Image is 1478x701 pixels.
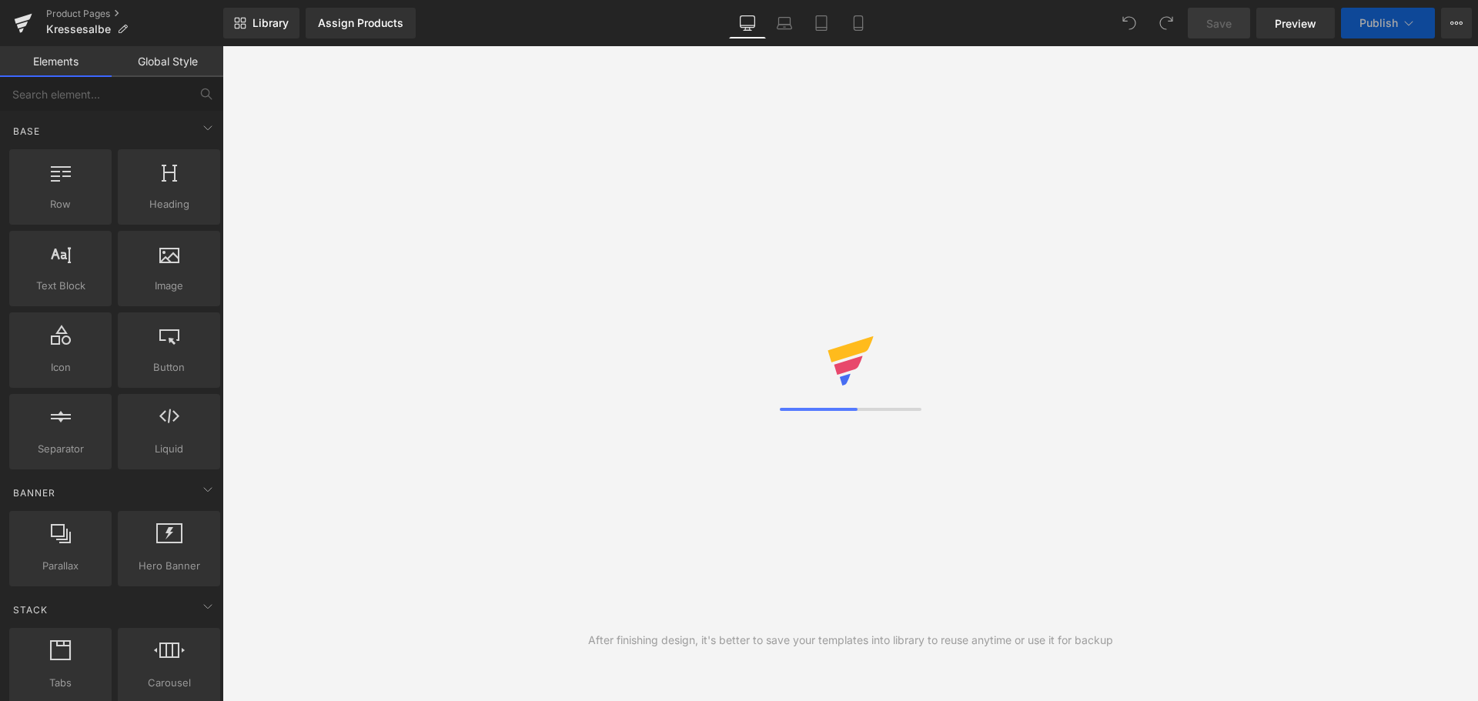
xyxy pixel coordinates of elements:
span: Publish [1359,17,1398,29]
span: Heading [122,196,216,212]
span: Button [122,359,216,376]
span: Tabs [14,675,107,691]
span: Image [122,278,216,294]
span: Icon [14,359,107,376]
span: Base [12,124,42,139]
span: Carousel [122,675,216,691]
a: Desktop [729,8,766,38]
button: Undo [1114,8,1145,38]
div: After finishing design, it's better to save your templates into library to reuse anytime or use i... [588,632,1113,649]
span: Separator [14,441,107,457]
button: More [1441,8,1472,38]
a: New Library [223,8,299,38]
span: Kressesalbe [46,23,111,35]
a: Preview [1256,8,1335,38]
button: Publish [1341,8,1435,38]
span: Library [252,16,289,30]
a: Mobile [840,8,877,38]
span: Row [14,196,107,212]
span: Save [1206,15,1232,32]
a: Tablet [803,8,840,38]
a: Laptop [766,8,803,38]
span: Stack [12,603,49,617]
span: Parallax [14,558,107,574]
span: Banner [12,486,57,500]
button: Redo [1151,8,1182,38]
a: Global Style [112,46,223,77]
div: Assign Products [318,17,403,29]
span: Hero Banner [122,558,216,574]
a: Product Pages [46,8,223,20]
span: Preview [1275,15,1316,32]
span: Text Block [14,278,107,294]
span: Liquid [122,441,216,457]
